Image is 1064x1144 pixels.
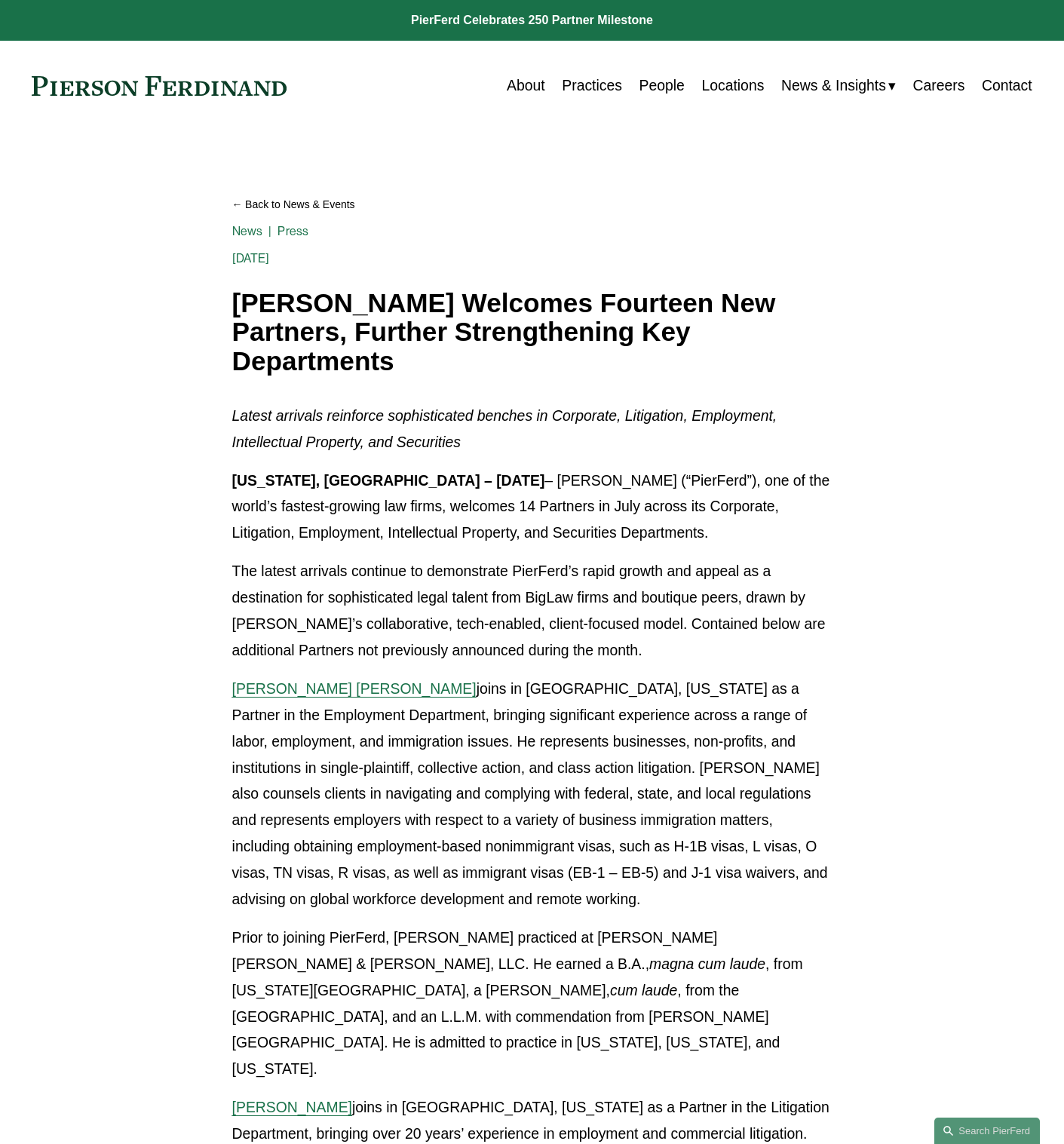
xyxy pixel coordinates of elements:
[277,224,308,238] a: Press
[232,925,832,1082] p: Prior to joining PierFerd, [PERSON_NAME] practiced at [PERSON_NAME] [PERSON_NAME] & [PERSON_NAME]...
[232,558,832,664] p: The latest arrivals continue to demonstrate PierFerd’s rapid growth and appeal as a destination f...
[232,468,832,547] p: – [PERSON_NAME] (“PierFerd”), one of the world’s fastest-growing law firms, welcomes 14 Partners ...
[610,982,677,998] em: cum laude
[934,1118,1040,1144] a: Search this site
[701,71,764,100] a: Locations
[232,192,832,218] a: Back to News & Events
[232,676,832,912] p: joins in [GEOGRAPHIC_DATA], [US_STATE] as a Partner in the Employment Department, bringing signif...
[232,224,263,238] a: News
[982,71,1032,100] a: Contact
[912,71,964,100] a: Careers
[232,472,545,489] strong: [US_STATE], [GEOGRAPHIC_DATA] – [DATE]
[232,251,270,265] span: [DATE]
[562,71,622,100] a: Practices
[232,680,477,697] a: [PERSON_NAME] [PERSON_NAME]
[781,72,886,99] span: News & Insights
[232,1099,352,1115] a: [PERSON_NAME]
[232,289,832,376] h1: [PERSON_NAME] Welcomes Fourteen New Partners, Further Strengthening Key Departments
[781,71,896,100] a: folder dropdown
[639,71,685,100] a: People
[507,71,545,100] a: About
[649,955,765,972] em: magna cum laude
[232,407,781,450] em: Latest arrivals reinforce sophisticated benches in Corporate, Litigation, Employment, Intellectua...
